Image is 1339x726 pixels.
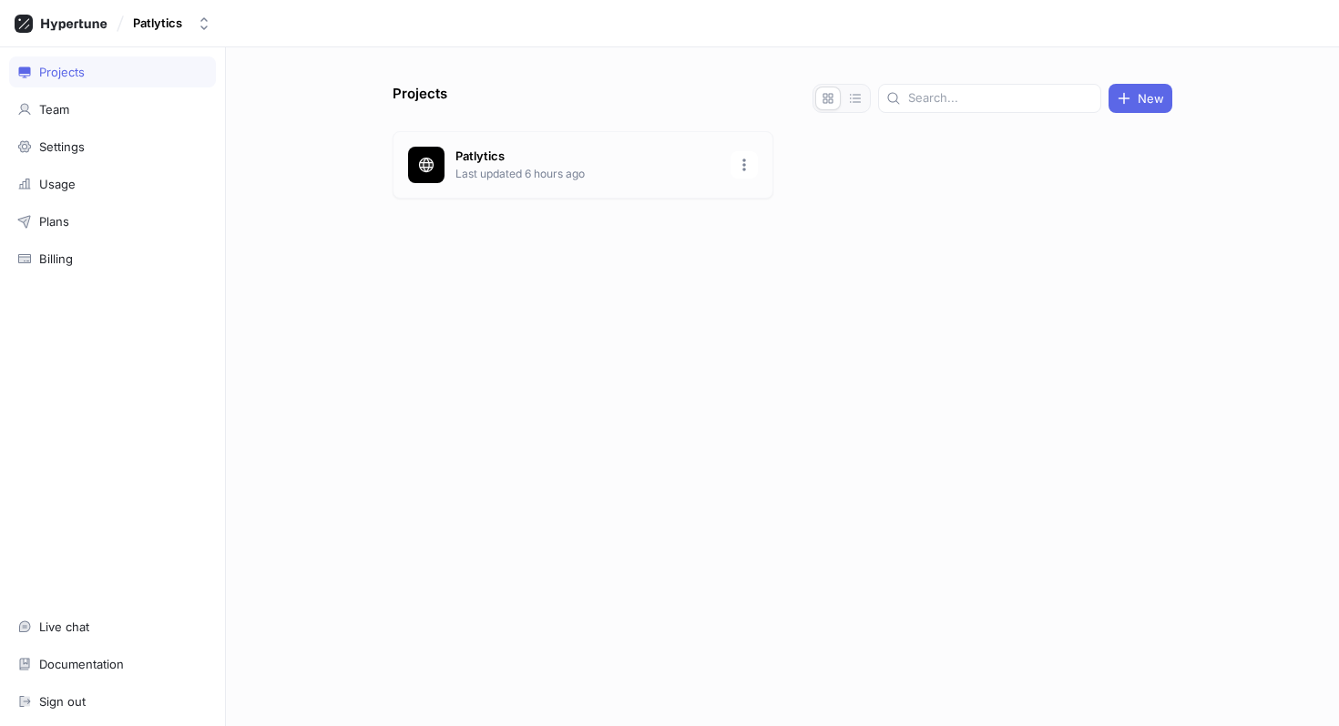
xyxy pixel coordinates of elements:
[126,8,219,38] button: Patlytics
[1138,93,1164,104] span: New
[9,206,216,237] a: Plans
[9,131,216,162] a: Settings
[39,619,89,634] div: Live chat
[908,89,1093,107] input: Search...
[39,694,86,709] div: Sign out
[455,148,720,166] p: Patlytics
[39,657,124,671] div: Documentation
[39,139,85,154] div: Settings
[455,166,720,182] p: Last updated 6 hours ago
[9,649,216,680] a: Documentation
[39,65,85,79] div: Projects
[39,214,69,229] div: Plans
[1109,84,1172,113] button: New
[39,251,73,266] div: Billing
[9,56,216,87] a: Projects
[133,15,182,31] div: Patlytics
[39,177,76,191] div: Usage
[9,94,216,125] a: Team
[9,243,216,274] a: Billing
[393,84,447,113] p: Projects
[9,169,216,199] a: Usage
[39,102,69,117] div: Team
